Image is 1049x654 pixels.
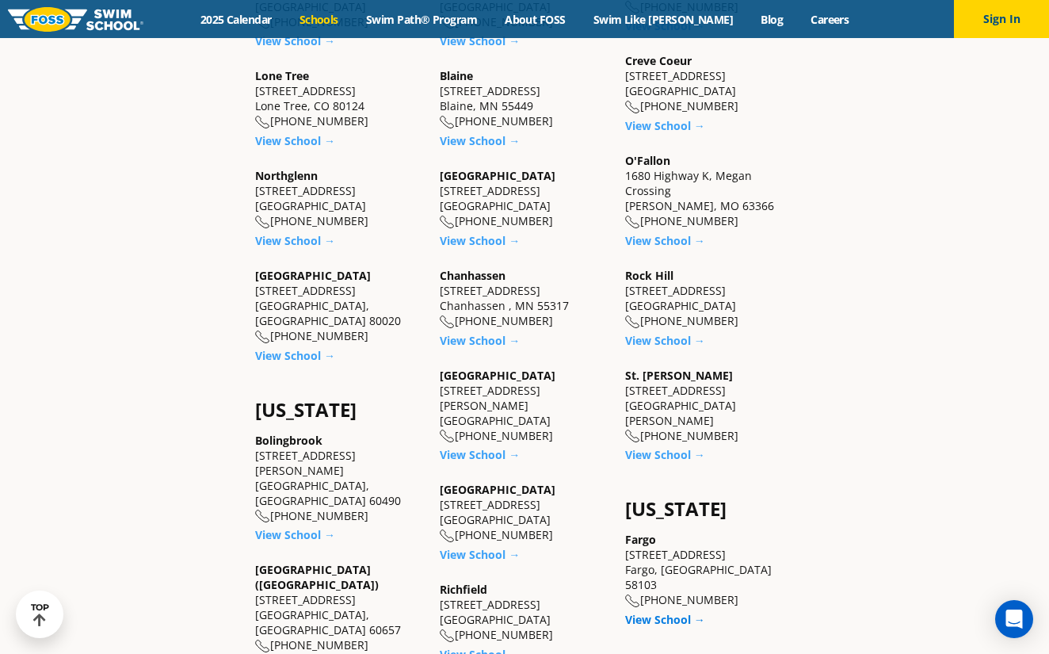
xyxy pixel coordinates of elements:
a: View School → [440,447,520,462]
a: View School → [440,233,520,248]
div: [STREET_ADDRESS] Fargo, [GEOGRAPHIC_DATA] 58103 [PHONE_NUMBER] [625,532,794,608]
a: [GEOGRAPHIC_DATA] [255,268,371,283]
img: location-phone-o-icon.svg [255,216,270,229]
img: location-phone-o-icon.svg [625,316,640,329]
img: location-phone-o-icon.svg [625,430,640,443]
div: [STREET_ADDRESS][PERSON_NAME] [GEOGRAPHIC_DATA] [PHONE_NUMBER] [440,368,608,444]
a: Blog [747,12,797,27]
a: View School → [625,447,705,462]
img: location-phone-o-icon.svg [440,316,455,329]
div: [STREET_ADDRESS] [GEOGRAPHIC_DATA] [PHONE_NUMBER] [440,168,608,229]
a: Lone Tree [255,68,309,83]
div: [STREET_ADDRESS] [GEOGRAPHIC_DATA][PERSON_NAME] [PHONE_NUMBER] [625,368,794,444]
a: [GEOGRAPHIC_DATA] [440,168,555,183]
div: [STREET_ADDRESS] Chanhassen , MN 55317 [PHONE_NUMBER] [440,268,608,329]
a: [GEOGRAPHIC_DATA] [440,368,555,383]
a: View School → [255,133,335,148]
img: location-phone-o-icon.svg [255,510,270,523]
img: location-phone-o-icon.svg [255,331,270,344]
div: [STREET_ADDRESS] [GEOGRAPHIC_DATA] [PHONE_NUMBER] [255,168,424,229]
img: location-phone-o-icon.svg [625,216,640,229]
div: Open Intercom Messenger [995,600,1033,638]
div: [STREET_ADDRESS] Blaine, MN 55449 [PHONE_NUMBER] [440,68,608,129]
div: [STREET_ADDRESS] [GEOGRAPHIC_DATA] [PHONE_NUMBER] [625,53,794,114]
img: location-phone-o-icon.svg [440,430,455,443]
div: 1680 Highway K, Megan Crossing [PERSON_NAME], MO 63366 [PHONE_NUMBER] [625,153,794,229]
div: [STREET_ADDRESS][PERSON_NAME] [GEOGRAPHIC_DATA], [GEOGRAPHIC_DATA] 60490 [PHONE_NUMBER] [255,433,424,524]
a: Richfield [440,582,487,597]
div: [STREET_ADDRESS] Lone Tree, CO 80124 [PHONE_NUMBER] [255,68,424,129]
img: location-phone-o-icon.svg [625,595,640,608]
img: FOSS Swim School Logo [8,7,143,32]
img: location-phone-o-icon.svg [440,216,455,229]
a: Swim Like [PERSON_NAME] [579,12,747,27]
a: Blaine [440,68,473,83]
a: View School → [625,333,705,348]
a: [GEOGRAPHIC_DATA] ([GEOGRAPHIC_DATA]) [255,562,379,592]
a: Creve Coeur [625,53,692,68]
div: [STREET_ADDRESS] [GEOGRAPHIC_DATA] [PHONE_NUMBER] [625,268,794,329]
div: TOP [31,602,49,627]
a: About FOSS [491,12,580,27]
a: Bolingbrook [255,433,322,448]
a: 2025 Calendar [186,12,285,27]
a: Fargo [625,532,656,547]
a: View School → [625,118,705,133]
div: [STREET_ADDRESS] [GEOGRAPHIC_DATA], [GEOGRAPHIC_DATA] 60657 [PHONE_NUMBER] [255,562,424,653]
img: location-phone-o-icon.svg [440,629,455,643]
a: View School → [440,33,520,48]
a: Rock Hill [625,268,673,283]
a: View School → [255,33,335,48]
img: location-phone-o-icon.svg [255,640,270,653]
div: [STREET_ADDRESS] [GEOGRAPHIC_DATA], [GEOGRAPHIC_DATA] 80020 [PHONE_NUMBER] [255,268,424,344]
img: location-phone-o-icon.svg [440,530,455,543]
a: View School → [255,348,335,363]
a: Swim Path® Program [352,12,490,27]
a: View School → [255,233,335,248]
a: Northglenn [255,168,318,183]
a: View School → [440,547,520,562]
div: [STREET_ADDRESS] [GEOGRAPHIC_DATA] [PHONE_NUMBER] [440,482,608,543]
h4: [US_STATE] [255,399,424,421]
a: [GEOGRAPHIC_DATA] [440,482,555,497]
a: Careers [797,12,863,27]
a: View School → [440,133,520,148]
a: Chanhassen [440,268,505,283]
a: View School → [255,527,335,542]
img: location-phone-o-icon.svg [255,116,270,129]
img: location-phone-o-icon.svg [440,116,455,129]
img: location-phone-o-icon.svg [625,101,640,114]
a: View School → [625,612,705,627]
a: O'Fallon [625,153,670,168]
a: View School → [440,333,520,348]
a: St. [PERSON_NAME] [625,368,733,383]
a: Schools [285,12,352,27]
h4: [US_STATE] [625,498,794,520]
div: [STREET_ADDRESS] [GEOGRAPHIC_DATA] [PHONE_NUMBER] [440,582,608,643]
a: View School → [625,233,705,248]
